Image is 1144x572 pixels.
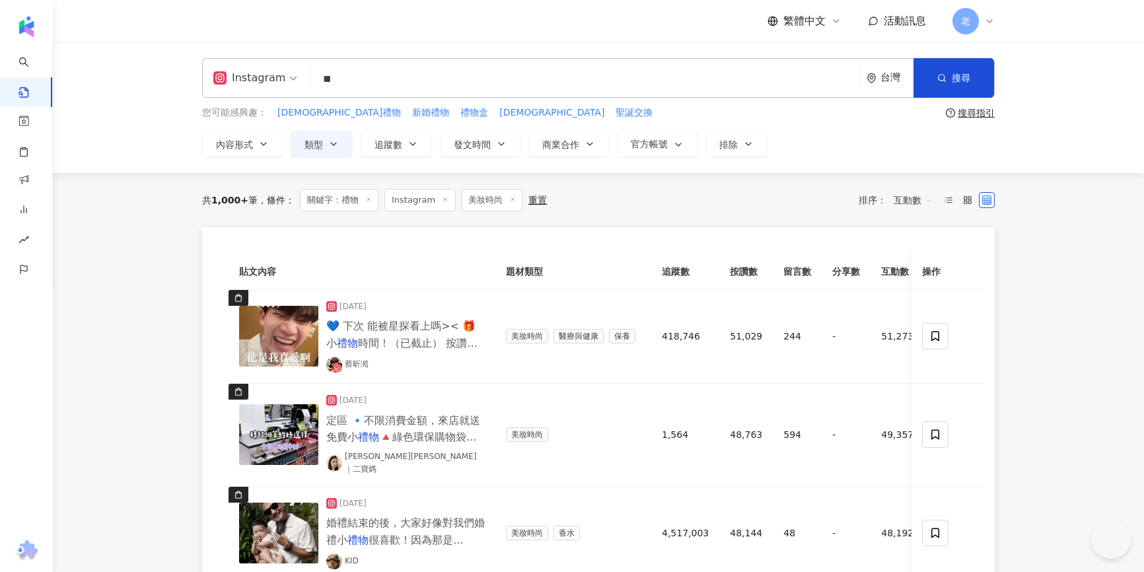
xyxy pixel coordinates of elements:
[881,427,913,442] div: 49,357
[495,254,651,290] th: 題材類型
[952,73,970,83] span: 搜尋
[340,497,367,510] div: [DATE]
[326,357,342,373] img: KOL Avatar
[300,189,379,211] span: 關鍵字：禮物
[867,73,876,83] span: environment
[783,329,811,343] div: 244
[239,306,326,367] div: post-image
[326,357,369,373] a: KOL Avatar蔡昕澔
[554,329,604,343] span: 醫療與健康
[211,195,248,205] span: 1,000+
[216,139,253,150] span: 內容形式
[239,404,326,465] div: post-image
[961,14,970,28] span: 老
[304,139,323,150] span: 類型
[239,503,318,563] img: post-image
[730,329,762,343] div: 51,029
[705,131,768,157] button: 排除
[499,106,605,120] button: [DEMOGRAPHIC_DATA]
[506,329,548,343] span: 美妝時尚
[326,455,342,471] img: KOL Avatar
[719,254,773,290] th: 按讚數
[528,131,609,157] button: 商業合作
[460,106,488,120] span: 禮物盒
[783,526,811,540] div: 48
[326,534,464,563] span: 很喜歡！因為那是 @candywang7446 送我的
[913,58,994,98] button: 搜尋
[460,106,489,120] button: 禮物盒
[277,106,401,120] span: [DEMOGRAPHIC_DATA]禮物
[326,337,478,366] span: 時間！（已截止） 按讚＋隨意留言挑選
[554,526,580,540] span: 香水
[609,329,635,343] span: 保養
[202,131,283,157] button: 內容形式
[340,301,367,313] div: [DATE]
[412,106,449,120] span: 新婚禮物
[881,329,913,343] div: 51,273
[958,108,995,118] div: 搜尋指引
[783,14,826,28] span: 繁體中文
[18,48,45,99] a: search
[894,190,933,211] span: 互動數
[730,526,762,540] div: 48,144
[615,106,653,120] button: 聖誕交換
[881,526,913,540] div: 48,192
[340,394,367,407] div: [DATE]
[499,106,604,120] span: [DEMOGRAPHIC_DATA]
[506,427,548,442] span: 美妝時尚
[884,15,926,27] span: 活動訊息
[730,427,762,442] div: 48,763
[326,431,477,460] span: 🔺綠色環保購物袋，需另外購買NT
[542,139,579,150] span: 商業合作
[506,526,548,540] span: 美妝時尚
[239,404,318,465] img: post-image
[651,254,719,290] th: 追蹤數
[1091,519,1131,559] iframe: Help Scout Beacon - Open
[832,526,860,540] div: -
[822,254,871,290] th: 分享數
[277,106,402,120] button: [DEMOGRAPHIC_DATA]禮物
[326,554,359,569] a: KOL AvatarKID
[832,427,860,442] div: -
[347,534,369,546] mark: 禮物
[202,195,258,205] div: 共 筆
[291,131,353,157] button: 類型
[18,227,29,256] span: rise
[662,329,709,343] div: 418,746
[213,67,285,89] div: Instagram
[375,139,402,150] span: 追蹤數
[384,189,456,211] span: Instagram
[871,254,924,290] th: 互動數
[719,139,738,150] span: 排除
[859,190,941,211] div: 排序：
[832,329,860,343] div: -
[239,306,318,367] img: post-image
[616,106,653,120] span: 聖誕交換
[337,337,358,349] mark: 禮物
[326,450,485,476] a: KOL Avatar[PERSON_NAME][PERSON_NAME] ｜二寶媽
[880,72,913,83] div: 台灣
[662,427,709,442] div: 1,564
[411,106,450,120] button: 新婚禮物
[326,414,480,443] span: 定區 🔹不限消費金額，來店就送免費小
[229,254,495,290] th: 貼文內容
[454,139,491,150] span: 發文時間
[326,320,476,349] span: 💙 下次 能被星探看上嗎>< 🎁小
[258,195,295,205] span: 條件 ：
[239,503,326,563] div: post-image
[326,554,342,569] img: KOL Avatar
[440,131,520,157] button: 發文時間
[14,540,40,561] img: chrome extension
[361,131,432,157] button: 追蹤數
[946,108,955,118] span: question-circle
[528,195,547,205] div: 重置
[617,131,697,157] button: 官方帳號
[16,16,37,37] img: logo icon
[326,517,485,546] span: 婚禮結束的後，大家好像對我們婚禮小
[662,526,709,540] div: 4,517,003
[912,254,984,290] th: 操作
[773,254,822,290] th: 留言數
[631,139,668,149] span: 官方帳號
[358,431,379,443] mark: 禮物
[783,427,811,442] div: 594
